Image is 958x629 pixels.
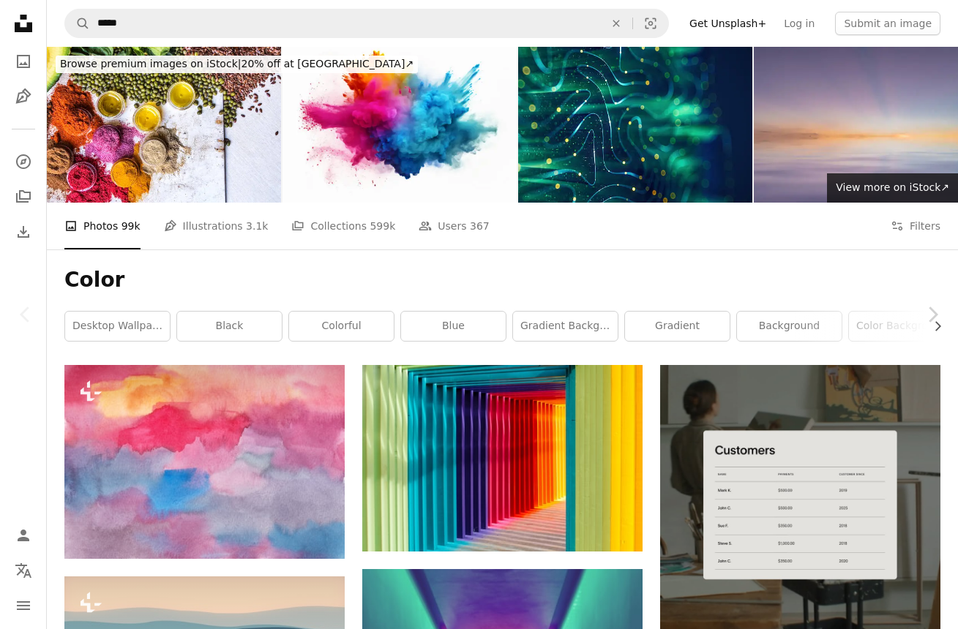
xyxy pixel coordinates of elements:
a: multicolored wall in shallow focus photography [362,451,643,464]
button: Submit an image [835,12,940,35]
a: Collections [9,182,38,211]
a: Download History [9,217,38,246]
a: Illustrations [9,82,38,111]
a: desktop wallpaper [65,312,170,341]
span: 20% off at [GEOGRAPHIC_DATA] ↗ [60,58,413,69]
button: Language [9,556,38,585]
span: 367 [470,218,490,234]
form: Find visuals sitewide [64,9,669,38]
a: Explore [9,147,38,176]
a: Next [907,244,958,385]
a: Browse premium images on iStock|20% off at [GEOGRAPHIC_DATA]↗ [47,47,427,82]
button: Clear [600,10,632,37]
img: Multi colored vegetables, fruits, legumes and spices on wooden table [47,47,281,203]
a: color background [849,312,954,341]
a: colorful [289,312,394,341]
a: gradient [625,312,730,341]
a: gradient background [513,312,618,341]
h1: Color [64,267,940,293]
a: Collections 599k [291,203,395,249]
a: a painting of a colorful sky with clouds [64,455,345,468]
button: Menu [9,591,38,620]
button: Filters [891,203,940,249]
a: Photos [9,47,38,76]
a: Log in / Sign up [9,521,38,550]
img: Colorful Powder Explosion on white Background [282,47,517,203]
img: multicolored wall in shallow focus photography [362,365,643,551]
a: blue [401,312,506,341]
a: Users 367 [419,203,489,249]
span: 599k [370,218,395,234]
button: Visual search [633,10,668,37]
a: Illustrations 3.1k [164,203,269,249]
a: black [177,312,282,341]
button: Search Unsplash [65,10,90,37]
span: Browse premium images on iStock | [60,58,241,69]
img: a painting of a colorful sky with clouds [64,365,345,558]
a: background [737,312,842,341]
a: Get Unsplash+ [681,12,775,35]
a: View more on iStock↗ [827,173,958,203]
span: View more on iStock ↗ [836,181,949,193]
a: Log in [775,12,823,35]
span: 3.1k [246,218,268,234]
img: Technology Background with Flowing Lines and Light Particles [518,47,752,203]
